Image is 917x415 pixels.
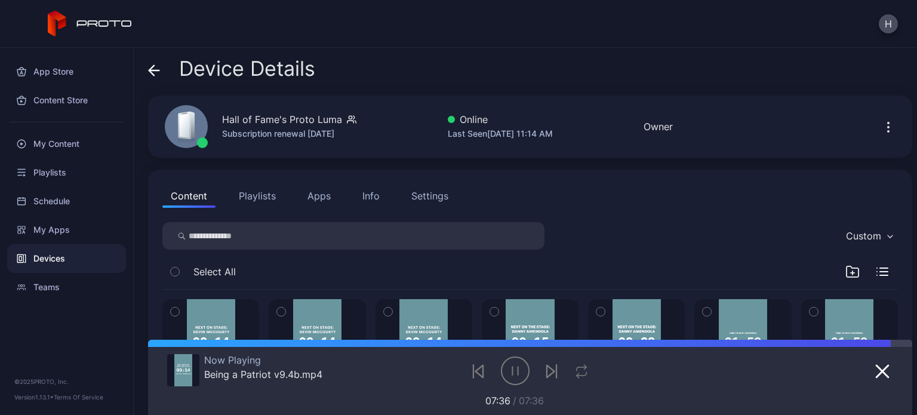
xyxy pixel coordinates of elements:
button: Content [162,184,216,208]
a: Schedule [7,187,126,216]
a: My Apps [7,216,126,244]
div: Hall of Fame's Proto Luma [222,112,342,127]
button: Playlists [230,184,284,208]
a: My Content [7,130,126,158]
span: Device Details [179,57,315,80]
button: H [879,14,898,33]
a: Content Store [7,86,126,115]
span: 07:36 [519,395,544,407]
span: Select All [193,265,236,279]
div: Online [448,112,553,127]
span: Version 1.13.1 • [14,394,54,401]
button: Info [354,184,388,208]
span: / [513,395,516,407]
div: Settings [411,189,448,203]
div: Being a Patriot v9.4b.mp4 [204,368,322,380]
div: Last Seen [DATE] 11:14 AM [448,127,553,141]
div: Now Playing [204,354,322,366]
button: Settings [403,184,457,208]
div: Owner [644,119,673,134]
a: App Store [7,57,126,86]
button: Apps [299,184,339,208]
div: Subscription renewal [DATE] [222,127,356,141]
a: Terms Of Service [54,394,103,401]
span: 07:36 [485,395,510,407]
a: Devices [7,244,126,273]
div: Info [362,189,380,203]
a: Teams [7,273,126,302]
a: Playlists [7,158,126,187]
button: Custom [840,222,898,250]
div: © 2025 PROTO, Inc. [14,377,119,386]
div: Custom [846,230,881,242]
